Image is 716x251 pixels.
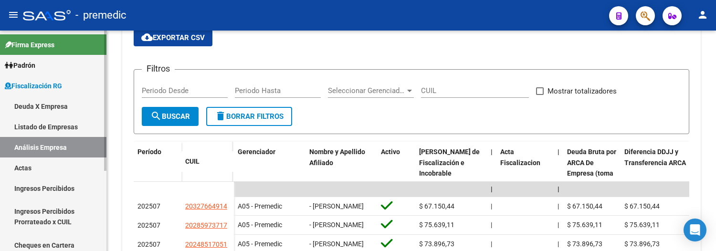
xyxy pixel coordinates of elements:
span: - [PERSON_NAME] [309,240,364,248]
span: A05 - Premedic [238,221,282,229]
span: Firma Express [5,40,54,50]
span: [PERSON_NAME] de Fiscalización e Incobrable [419,148,480,178]
h3: Filtros [142,62,175,75]
span: - premedic [75,5,126,26]
span: 20248517051 [185,241,227,248]
datatable-header-cell: Nombre y Apellido Afiliado [305,142,377,206]
span: $ 67.150,44 [624,202,660,210]
span: $ 75.639,11 [419,221,454,229]
span: $ 73.896,73 [419,240,454,248]
span: $ 73.896,73 [624,240,660,248]
datatable-header-cell: Deuda Bruta Neto de Fiscalización e Incobrable [415,142,487,206]
span: 20327664914 [185,202,227,210]
datatable-header-cell: | [554,142,563,206]
span: | [558,202,559,210]
button: Buscar [142,107,199,126]
span: 20285973717 [185,221,227,229]
span: Deuda Bruta por ARCA De Empresa (toma en cuenta todos los afiliados) [567,148,616,199]
span: Exportar CSV [141,33,205,42]
span: Diferencia DDJJ y Transferencia ARCA [624,148,686,167]
mat-icon: search [150,110,162,122]
button: Borrar Filtros [206,107,292,126]
span: 202507 [137,202,160,210]
datatable-header-cell: | [487,142,496,206]
span: Buscar [150,112,190,121]
span: | [491,221,492,229]
span: | [491,148,493,156]
span: 202507 [137,241,160,248]
datatable-header-cell: CUIL [181,151,234,172]
span: Período [137,148,161,156]
span: | [558,240,559,248]
button: Exportar CSV [134,29,212,46]
span: | [558,221,559,229]
span: - [PERSON_NAME] [309,221,364,229]
span: Padrón [5,60,35,71]
mat-icon: cloud_download [141,31,153,43]
span: $ 75.639,11 [624,221,660,229]
datatable-header-cell: Diferencia DDJJ y Transferencia ARCA [621,142,692,206]
datatable-header-cell: Período [134,142,181,182]
span: $ 67.150,44 [419,202,454,210]
span: Borrar Filtros [215,112,284,121]
span: Acta Fiscalizacion [500,148,540,167]
span: Fiscalización RG [5,81,62,91]
span: Activo [381,148,400,156]
mat-icon: person [697,9,708,21]
span: | [558,185,559,193]
mat-icon: menu [8,9,19,21]
span: $ 75.639,11 [567,221,602,229]
span: Seleccionar Gerenciador [328,86,405,95]
span: - [PERSON_NAME] [309,202,364,210]
span: | [558,148,559,156]
span: A05 - Premedic [238,240,282,248]
span: | [491,202,492,210]
mat-icon: delete [215,110,226,122]
span: 202507 [137,221,160,229]
span: | [491,185,493,193]
span: | [491,240,492,248]
span: $ 73.896,73 [567,240,602,248]
datatable-header-cell: Activo [377,142,415,206]
datatable-header-cell: Acta Fiscalizacion [496,142,554,206]
span: CUIL [185,157,200,165]
datatable-header-cell: Gerenciador [234,142,305,206]
span: Nombre y Apellido Afiliado [309,148,365,167]
datatable-header-cell: Deuda Bruta por ARCA De Empresa (toma en cuenta todos los afiliados) [563,142,621,206]
div: Open Intercom Messenger [684,219,706,241]
span: Mostrar totalizadores [548,85,617,97]
span: A05 - Premedic [238,202,282,210]
span: Gerenciador [238,148,275,156]
span: $ 67.150,44 [567,202,602,210]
